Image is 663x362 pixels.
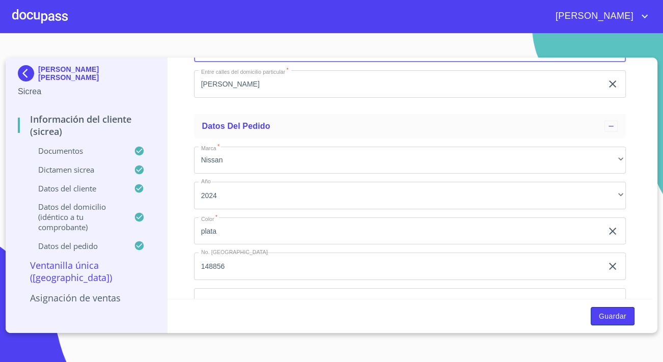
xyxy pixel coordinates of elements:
p: Datos del domicilio (idéntico a tu comprobante) [18,202,134,232]
p: Información del Cliente (Sicrea) [18,113,155,137]
button: Guardar [591,307,634,326]
button: clear input [606,78,619,90]
p: Datos del cliente [18,183,134,193]
p: Ventanilla Única ([GEOGRAPHIC_DATA]) [18,259,155,284]
p: Asignación de Ventas [18,292,155,304]
p: Sicrea [18,86,155,98]
span: [PERSON_NAME] [548,8,639,24]
span: Guardar [599,310,626,323]
div: Nissan [194,147,626,174]
img: Docupass spot blue [18,65,38,81]
p: Documentos [18,146,134,156]
button: account of current user [548,8,651,24]
div: [PERSON_NAME] [PERSON_NAME] [18,65,155,86]
button: clear input [606,225,619,237]
div: 2024 [194,182,626,209]
div: Datos del pedido [194,114,626,138]
p: [PERSON_NAME] [PERSON_NAME] [38,65,155,81]
span: Datos del pedido [202,122,270,130]
p: Dictamen Sicrea [18,164,134,175]
p: Datos del pedido [18,241,134,251]
button: clear input [606,260,619,272]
